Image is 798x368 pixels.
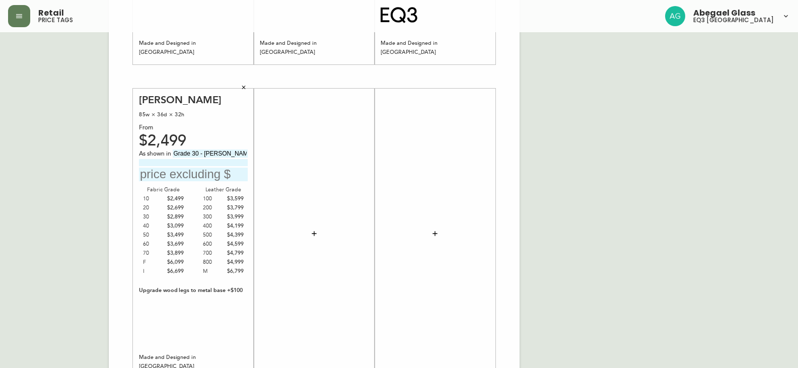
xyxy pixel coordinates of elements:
[199,185,248,194] div: Leather Grade
[143,203,164,212] div: 20
[164,194,184,203] div: $2,499
[143,267,164,276] div: I
[381,39,489,57] div: Made and Designed in [GEOGRAPHIC_DATA]
[164,222,184,231] div: $3,099
[665,6,685,26] img: ffcb3a98c62deb47deacec1bf39f4e65
[38,17,73,23] h5: price tags
[223,194,244,203] div: $3,599
[164,249,184,258] div: $3,899
[693,17,774,23] h5: eq3 [GEOGRAPHIC_DATA]
[203,212,224,222] div: 300
[139,94,248,106] div: [PERSON_NAME]
[223,212,244,222] div: $3,999
[693,9,755,17] span: Abegael Glass
[223,258,244,267] div: $4,999
[203,194,224,203] div: 100
[203,203,224,212] div: 200
[223,231,244,240] div: $4,399
[164,267,184,276] div: $6,699
[139,168,248,181] input: price excluding $
[173,150,248,158] input: fabric/leather and leg
[164,231,184,240] div: $3,499
[203,258,224,267] div: 800
[203,249,224,258] div: 700
[143,212,164,222] div: 30
[139,185,188,194] div: Fabric Grade
[139,286,248,295] div: Upgrade wood legs to metal base +$100
[203,222,224,231] div: 400
[223,249,244,258] div: $4,799
[164,203,184,212] div: $2,699
[260,39,369,57] div: Made and Designed in [GEOGRAPHIC_DATA]
[143,194,164,203] div: 10
[143,222,164,231] div: 40
[164,212,184,222] div: $2,899
[143,258,164,267] div: F
[164,240,184,249] div: $3,699
[139,136,248,145] div: $2,499
[381,7,418,23] img: logo
[143,240,164,249] div: 60
[203,231,224,240] div: 500
[223,240,244,249] div: $4,599
[223,203,244,212] div: $3,799
[143,231,164,240] div: 50
[223,267,244,276] div: $6,799
[203,240,224,249] div: 600
[139,39,248,57] div: Made and Designed in [GEOGRAPHIC_DATA]
[139,123,248,132] div: From
[139,150,173,159] span: As shown in
[139,110,248,119] div: 85w × 36d × 32h
[223,222,244,231] div: $4,199
[38,9,64,17] span: Retail
[143,249,164,258] div: 70
[164,258,184,267] div: $6,099
[203,267,224,276] div: M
